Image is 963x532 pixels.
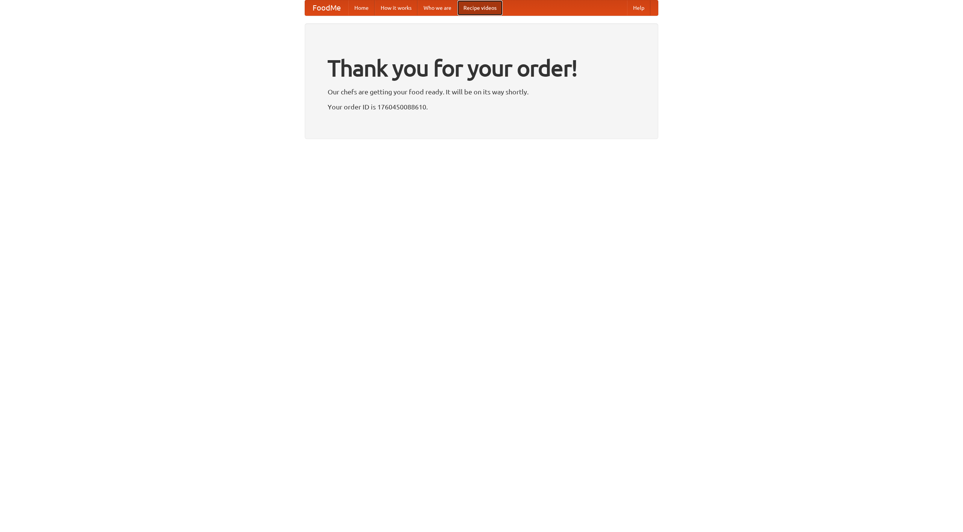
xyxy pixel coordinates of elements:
a: How it works [375,0,418,15]
p: Your order ID is 1760450088610. [328,101,635,112]
p: Our chefs are getting your food ready. It will be on its way shortly. [328,86,635,97]
a: Home [348,0,375,15]
a: FoodMe [305,0,348,15]
a: Help [627,0,650,15]
a: Who we are [418,0,457,15]
h1: Thank you for your order! [328,50,635,86]
a: Recipe videos [457,0,503,15]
